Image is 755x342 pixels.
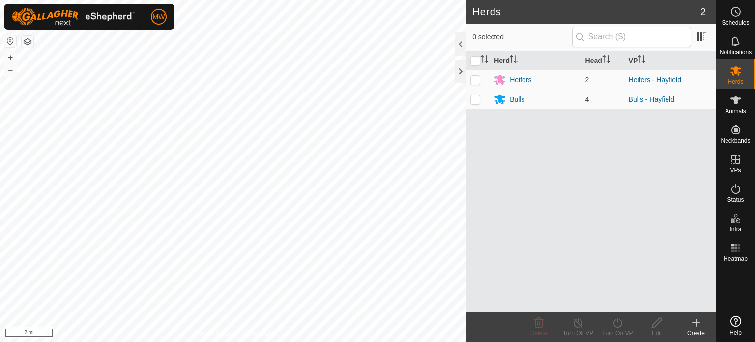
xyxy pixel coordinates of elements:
span: Herds [727,79,743,85]
div: Create [676,329,716,338]
th: VP [625,51,716,70]
span: Delete [530,330,548,337]
a: Privacy Policy [195,329,232,338]
a: Help [716,312,755,340]
span: Infra [729,226,741,232]
span: Heatmap [724,256,748,262]
span: Notifications [720,49,752,55]
span: 0 selected [472,32,572,42]
span: Neckbands [721,138,750,144]
button: – [4,64,16,76]
span: Animals [725,108,746,114]
button: Reset Map [4,35,16,47]
div: Edit [637,329,676,338]
th: Herd [490,51,581,70]
span: VPs [730,167,741,173]
a: Contact Us [243,329,272,338]
button: + [4,52,16,63]
button: Map Layers [22,36,33,48]
div: Turn On VP [598,329,637,338]
input: Search (S) [572,27,691,47]
img: Gallagher Logo [12,8,135,26]
span: Status [727,197,744,203]
span: Help [729,330,742,336]
span: MW [153,12,165,22]
a: Heifers - Hayfield [629,76,681,84]
div: Bulls [510,94,524,105]
p-sorticon: Activate to sort [480,57,488,64]
p-sorticon: Activate to sort [510,57,518,64]
span: Schedules [722,20,749,26]
span: 2 [585,76,589,84]
span: 4 [585,95,589,103]
h2: Herds [472,6,700,18]
th: Head [581,51,625,70]
div: Turn Off VP [558,329,598,338]
span: 2 [700,4,706,19]
div: Heifers [510,75,531,85]
p-sorticon: Activate to sort [638,57,645,64]
a: Bulls - Hayfield [629,95,674,103]
p-sorticon: Activate to sort [602,57,610,64]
